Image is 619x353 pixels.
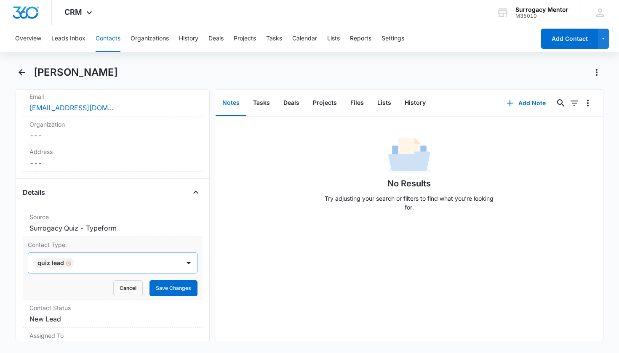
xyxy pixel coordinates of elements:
[388,135,430,177] img: No Data
[23,144,203,172] div: Address---
[34,66,118,79] h1: [PERSON_NAME]
[208,25,224,52] button: Deals
[216,90,246,116] button: Notes
[29,212,196,221] label: Source
[29,130,196,141] dd: ---
[344,90,371,116] button: Files
[15,25,41,52] button: Overview
[23,209,203,237] div: SourceSurrogacy Quiz - Typeform
[387,177,431,190] h1: No Results
[541,29,598,49] button: Add Contact
[64,260,72,266] div: Remove Quiz Lead
[96,25,120,52] button: Contacts
[266,25,282,52] button: Tasks
[29,314,196,324] dd: New Lead
[29,120,196,129] label: Organization
[37,260,64,266] div: Quiz Lead
[306,90,344,116] button: Projects
[371,90,398,116] button: Lists
[398,90,432,116] button: History
[28,240,198,249] label: Contact Type
[29,331,196,340] label: Assigned To
[23,117,203,144] div: Organization---
[23,187,45,197] h4: Details
[321,194,498,212] p: Try adjusting your search or filters to find what you’re looking for.
[179,25,198,52] button: History
[16,66,29,79] button: Back
[568,96,581,110] button: Filters
[590,66,603,79] button: Actions
[29,92,196,101] label: Email
[350,25,371,52] button: Reports
[382,25,404,52] button: Settings
[498,93,554,113] button: Add Note
[131,25,169,52] button: Organizations
[515,13,568,19] div: account id
[515,6,568,13] div: account name
[51,25,85,52] button: Leads Inbox
[64,8,82,16] span: CRM
[29,223,196,233] dd: Surrogacy Quiz - Typeform
[23,89,203,117] div: Email[EMAIL_ADDRESS][DOMAIN_NAME]
[29,147,196,156] label: Address
[292,25,317,52] button: Calendar
[554,96,568,110] button: Search...
[29,303,196,312] label: Contact Status
[113,280,143,296] button: Cancel
[29,103,114,113] a: [EMAIL_ADDRESS][DOMAIN_NAME]
[277,90,306,116] button: Deals
[581,96,595,110] button: Overflow Menu
[23,300,203,328] div: Contact StatusNew Lead
[189,186,203,199] button: Close
[149,280,197,296] button: Save Changes
[327,25,340,52] button: Lists
[29,158,196,168] dd: ---
[246,90,277,116] button: Tasks
[234,25,256,52] button: Projects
